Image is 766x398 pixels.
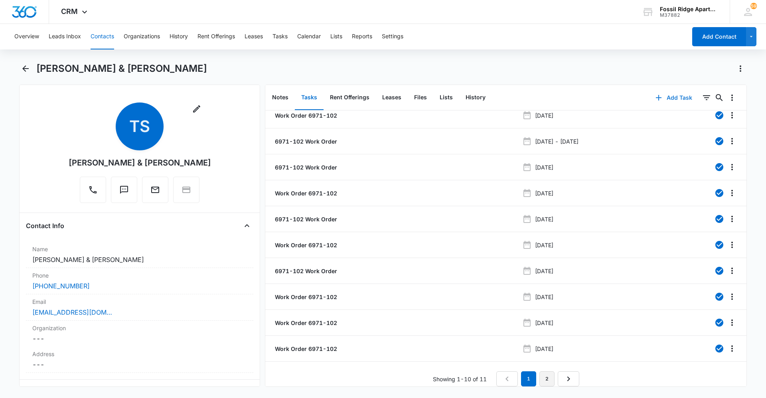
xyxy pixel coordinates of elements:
[32,255,247,264] dd: [PERSON_NAME] & [PERSON_NAME]
[376,85,408,110] button: Leases
[726,342,738,355] button: Overflow Menu
[726,135,738,148] button: Overflow Menu
[726,161,738,173] button: Overflow Menu
[197,24,235,49] button: Rent Offerings
[295,85,324,110] button: Tasks
[124,24,160,49] button: Organizations
[535,241,553,249] p: [DATE]
[32,271,247,280] label: Phone
[734,62,747,75] button: Actions
[535,189,553,197] p: [DATE]
[535,111,553,120] p: [DATE]
[273,137,337,146] a: 6971-102 Work Order
[539,371,555,386] a: Page 2
[32,324,247,332] label: Organization
[32,307,112,317] a: [EMAIL_ADDRESS][DOMAIN_NAME]
[32,360,247,369] dd: ---
[459,85,492,110] button: History
[36,63,207,75] h1: [PERSON_NAME] & [PERSON_NAME]
[273,163,337,171] a: 6971-102 Work Order
[297,24,321,49] button: Calendar
[535,215,553,223] p: [DATE]
[558,371,579,386] a: Next Page
[535,163,553,171] p: [DATE]
[535,345,553,353] p: [DATE]
[14,24,39,49] button: Overview
[80,177,106,203] button: Call
[32,298,247,306] label: Email
[521,371,536,386] em: 1
[61,7,78,16] span: CRM
[272,24,288,49] button: Tasks
[535,137,578,146] p: [DATE] - [DATE]
[726,316,738,329] button: Overflow Menu
[273,215,337,223] a: 6971-102 Work Order
[692,27,746,46] button: Add Contact
[535,293,553,301] p: [DATE]
[726,238,738,251] button: Overflow Menu
[266,85,295,110] button: Notes
[69,157,211,169] div: [PERSON_NAME] & [PERSON_NAME]
[245,24,263,49] button: Leases
[273,241,337,249] a: Work Order 6971-102
[273,267,337,275] a: 6971-102 Work Order
[700,91,713,104] button: Filters
[750,3,757,9] div: notifications count
[324,85,376,110] button: Rent Offerings
[19,62,32,75] button: Back
[273,345,337,353] a: Work Order 6971-102
[273,319,337,327] a: Work Order 6971-102
[142,177,168,203] button: Email
[535,267,553,275] p: [DATE]
[142,189,168,196] a: Email
[496,371,579,386] nav: Pagination
[330,24,342,49] button: Lists
[726,264,738,277] button: Overflow Menu
[32,281,90,291] a: [PHONE_NUMBER]
[26,242,253,268] div: Name[PERSON_NAME] & [PERSON_NAME]
[382,24,403,49] button: Settings
[26,347,253,373] div: Address---
[726,187,738,199] button: Overflow Menu
[26,221,64,231] h4: Contact Info
[32,334,247,343] dd: ---
[26,321,253,347] div: Organization---
[726,213,738,225] button: Overflow Menu
[273,189,337,197] a: Work Order 6971-102
[273,293,337,301] a: Work Order 6971-102
[433,85,459,110] button: Lists
[408,85,433,110] button: Files
[49,24,81,49] button: Leads Inbox
[32,350,247,358] label: Address
[535,319,553,327] p: [DATE]
[660,6,718,12] div: account name
[726,91,738,104] button: Overflow Menu
[26,268,253,294] div: Phone[PHONE_NUMBER]
[273,111,337,120] a: Work Order 6971-102
[116,102,164,150] span: TS
[750,3,757,9] span: 59
[241,219,253,232] button: Close
[660,12,718,18] div: account id
[26,294,253,321] div: Email[EMAIL_ADDRESS][DOMAIN_NAME]
[111,177,137,203] button: Text
[32,245,247,253] label: Name
[726,109,738,122] button: Overflow Menu
[433,375,487,383] p: Showing 1-10 of 11
[80,189,106,196] a: Call
[170,24,188,49] button: History
[91,24,114,49] button: Contacts
[648,88,700,107] button: Add Task
[713,91,726,104] button: Search...
[726,290,738,303] button: Overflow Menu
